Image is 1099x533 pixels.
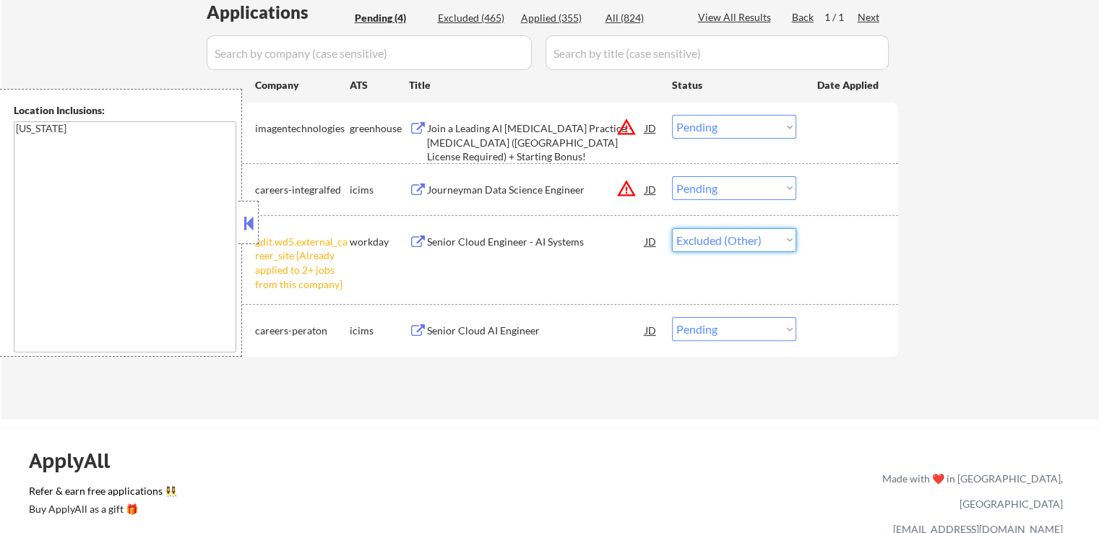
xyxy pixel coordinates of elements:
div: Join a Leading AI [MEDICAL_DATA] Practice - [MEDICAL_DATA] ([GEOGRAPHIC_DATA] License Required) +... [427,121,645,164]
div: Status [672,71,796,97]
div: ATS [350,78,409,92]
div: Applied (355) [521,11,593,25]
div: careers-peraton [255,324,350,338]
div: All (824) [605,11,678,25]
div: careers-integralfed [255,183,350,197]
div: Made with ❤️ in [GEOGRAPHIC_DATA], [GEOGRAPHIC_DATA] [876,466,1063,516]
div: JD [644,228,658,254]
input: Search by title (case sensitive) [546,35,889,70]
div: ApplyAll [29,448,126,473]
div: Applications [207,4,350,21]
div: icims [350,324,409,338]
div: Pending (4) [355,11,427,25]
input: Search by company (case sensitive) [207,35,532,70]
div: Next [858,10,881,25]
div: gdit.wd5.external_career_site [Already applied to 2+ jobs from this company] [255,235,350,291]
a: Refer & earn free applications 👯‍♀️ [29,486,580,501]
div: Company [255,78,350,92]
div: workday [350,235,409,249]
div: Location Inclusions: [14,103,236,118]
div: Back [792,10,815,25]
button: warning_amber [616,117,637,137]
div: icims [350,183,409,197]
div: Excluded (465) [438,11,510,25]
div: View All Results [698,10,775,25]
div: Buy ApplyAll as a gift 🎁 [29,504,173,514]
div: imagentechnologies [255,121,350,136]
div: JD [644,176,658,202]
div: Date Applied [817,78,881,92]
div: JD [644,317,658,343]
a: Buy ApplyAll as a gift 🎁 [29,501,173,519]
div: JD [644,115,658,141]
div: Senior Cloud Engineer - AI Systems [427,235,645,249]
button: warning_amber [616,178,637,199]
div: Journeyman Data Science Engineer [427,183,645,197]
div: 1 / 1 [824,10,858,25]
div: Title [409,78,658,92]
div: Senior Cloud AI Engineer [427,324,645,338]
div: greenhouse [350,121,409,136]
